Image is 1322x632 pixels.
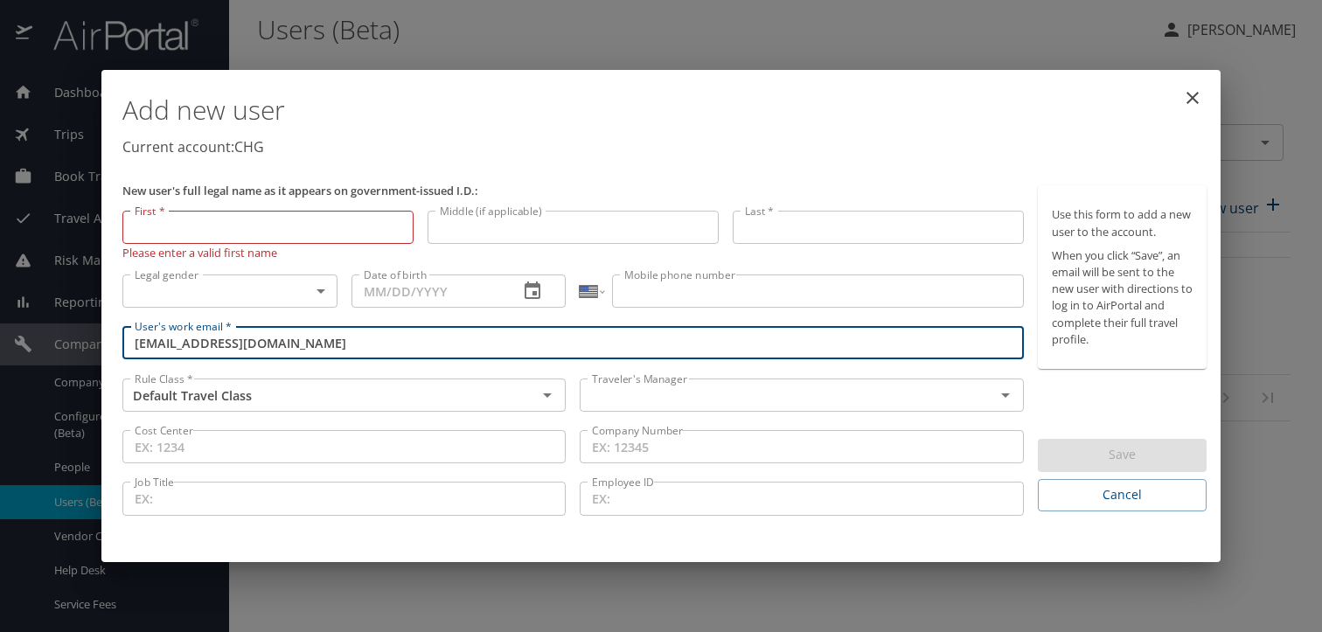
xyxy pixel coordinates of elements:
button: close [1172,77,1214,119]
p: Use this form to add a new user to the account. [1052,206,1193,240]
span: Cancel [1052,484,1193,506]
input: EX: 12345 [580,430,1023,463]
h1: Add new user [122,84,1207,136]
p: Current account: CHG [122,136,1207,157]
input: EX: 1234 [122,430,566,463]
div: ​ [122,274,337,308]
input: EX: [580,482,1023,515]
input: EX: [122,482,566,515]
button: Cancel [1038,479,1207,511]
p: When you click “Save”, an email will be sent to the new user with directions to log in to AirPort... [1052,247,1193,348]
input: MM/DD/YYYY [351,274,505,308]
p: Please enter a valid first name [122,244,414,260]
button: Open [535,383,560,407]
p: New user's full legal name as it appears on government-issued I.D.: [122,185,1024,197]
button: Open [993,383,1018,407]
